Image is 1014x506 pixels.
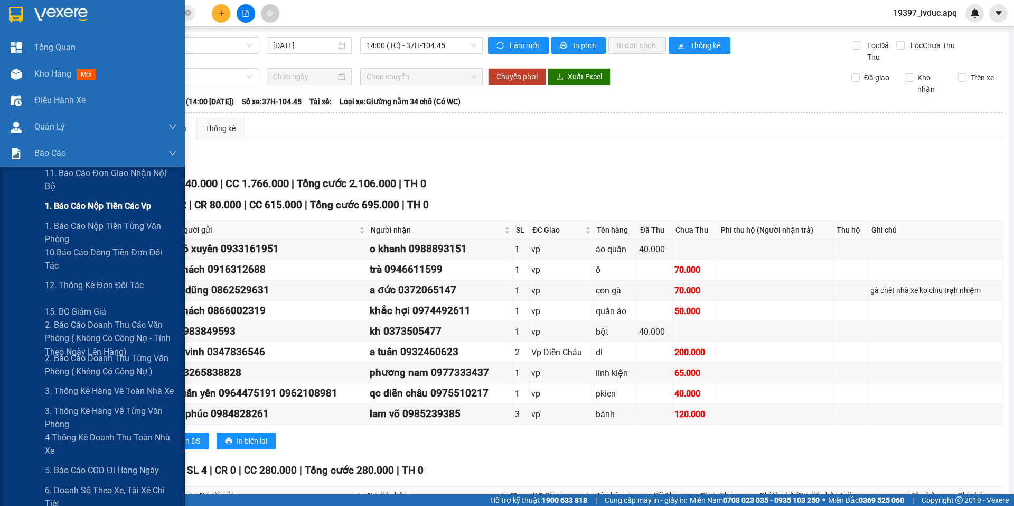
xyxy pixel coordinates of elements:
[531,408,591,421] div: vp
[669,37,730,54] button: bar-chartThống kê
[244,464,297,476] span: CC 280.000
[560,42,569,50] span: printer
[215,464,236,476] span: CR 0
[244,199,247,211] span: |
[674,408,716,421] div: 120.000
[531,305,591,318] div: vp
[690,40,722,51] span: Thống kê
[859,496,904,504] strong: 0369 525 060
[594,222,637,239] th: Tên hàng
[310,199,399,211] span: Tổng cước 695.000
[596,305,635,318] div: quần áo
[299,464,302,476] span: |
[594,487,651,504] th: Tên hàng
[515,284,528,297] div: 1
[674,263,716,277] div: 70.000
[718,222,834,239] th: Phí thu hộ (Người nhận trả)
[34,69,71,79] span: Kho hàng
[608,37,666,54] button: In đơn chọn
[177,282,367,298] div: a dũng 0862529631
[45,246,177,272] span: 10.Báo cáo dòng tiền đơn đối tác
[515,346,528,359] div: 2
[860,72,894,84] span: Đã giao
[11,122,22,133] img: warehouse-icon
[305,464,394,476] span: Tổng cước 280.000
[242,96,302,107] span: Số xe: 37H-104.45
[556,73,564,81] span: download
[531,366,591,380] div: vp
[185,8,191,19] span: close-circle
[989,4,1008,23] button: caret-down
[297,177,396,190] span: Tổng cước 2.106.000
[34,41,76,54] span: Tổng Quan
[515,325,528,338] div: 1
[407,199,429,211] span: TH 0
[596,243,635,256] div: áo quần
[210,464,212,476] span: |
[596,263,635,277] div: ô
[45,167,177,193] span: 11. Báo cáo đơn giao nhận nội bộ
[309,96,332,107] span: Tài xế:
[157,96,234,107] span: Chuyến: (14:00 [DATE])
[674,284,716,297] div: 70.000
[177,303,367,319] div: khách 0866002319
[723,496,820,504] strong: 0708 023 035 - 0935 103 250
[508,487,530,504] th: SL
[200,490,354,501] span: Người gửi
[909,487,955,504] th: Thu hộ
[828,494,904,506] span: Miền Bắc
[370,344,511,360] div: a tuấn 0932460623
[490,494,587,506] span: Hỗ trợ kỹ thuật:
[370,406,511,422] div: lam võ 0985239385
[674,387,716,400] div: 40.000
[161,199,186,211] span: SL 12
[370,262,511,278] div: trà 0946611599
[912,494,914,506] span: |
[674,366,716,380] div: 65.000
[548,68,611,85] button: downloadXuất Excel
[45,384,174,398] span: 3. Thống kê hàng về toàn nhà xe
[45,318,177,358] span: 2. Báo cáo doanh thu các văn phòng ( không có công nợ - tính theo ngày lên hàng)
[11,42,22,53] img: dashboard-icon
[515,408,528,421] div: 3
[970,8,980,18] img: icon-new-feature
[177,365,367,381] div: 03265838828
[596,325,635,338] div: bột
[367,69,476,85] span: Chọn chuyến
[237,4,255,23] button: file-add
[906,40,956,51] span: Lọc Chưa Thu
[870,284,1001,296] div: gà chết nhà xe ko chiu trạh nhiệm
[698,487,757,504] th: Chưa Thu
[531,243,591,256] div: vp
[595,494,597,506] span: |
[11,148,22,159] img: solution-icon
[515,366,528,380] div: 1
[402,199,405,211] span: |
[822,498,825,502] span: ⚪️
[404,177,426,190] span: TH 0
[651,487,698,504] th: Đã Thu
[596,284,635,297] div: con gà
[45,305,106,318] span: 15. BC giảm giá
[596,408,635,421] div: bánh
[177,241,367,257] div: cô xuyến 0933161951
[45,219,177,246] span: 1. Báo cáo nộp tiền từng văn phòng
[367,38,476,53] span: 14:00 (TC) - 37H-104.45
[45,352,177,378] span: 2. Báo cáo doanh thu từng văn phòng ( không có công nợ )
[11,69,22,80] img: warehouse-icon
[531,346,591,359] div: Vp Diễn Châu
[368,490,497,501] span: Người nhận
[187,464,207,476] span: SL 4
[292,177,294,190] span: |
[177,344,367,360] div: a vinh 0347836546
[994,8,1003,18] span: caret-down
[551,37,606,54] button: printerIn phơi
[220,177,223,190] span: |
[488,37,549,54] button: syncLàm mới
[531,284,591,297] div: vp
[863,40,896,63] span: Lọc Đã Thu
[488,68,546,85] button: Chuyển phơi
[261,4,279,23] button: aim
[515,387,528,400] div: 1
[237,435,267,447] span: In biên lai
